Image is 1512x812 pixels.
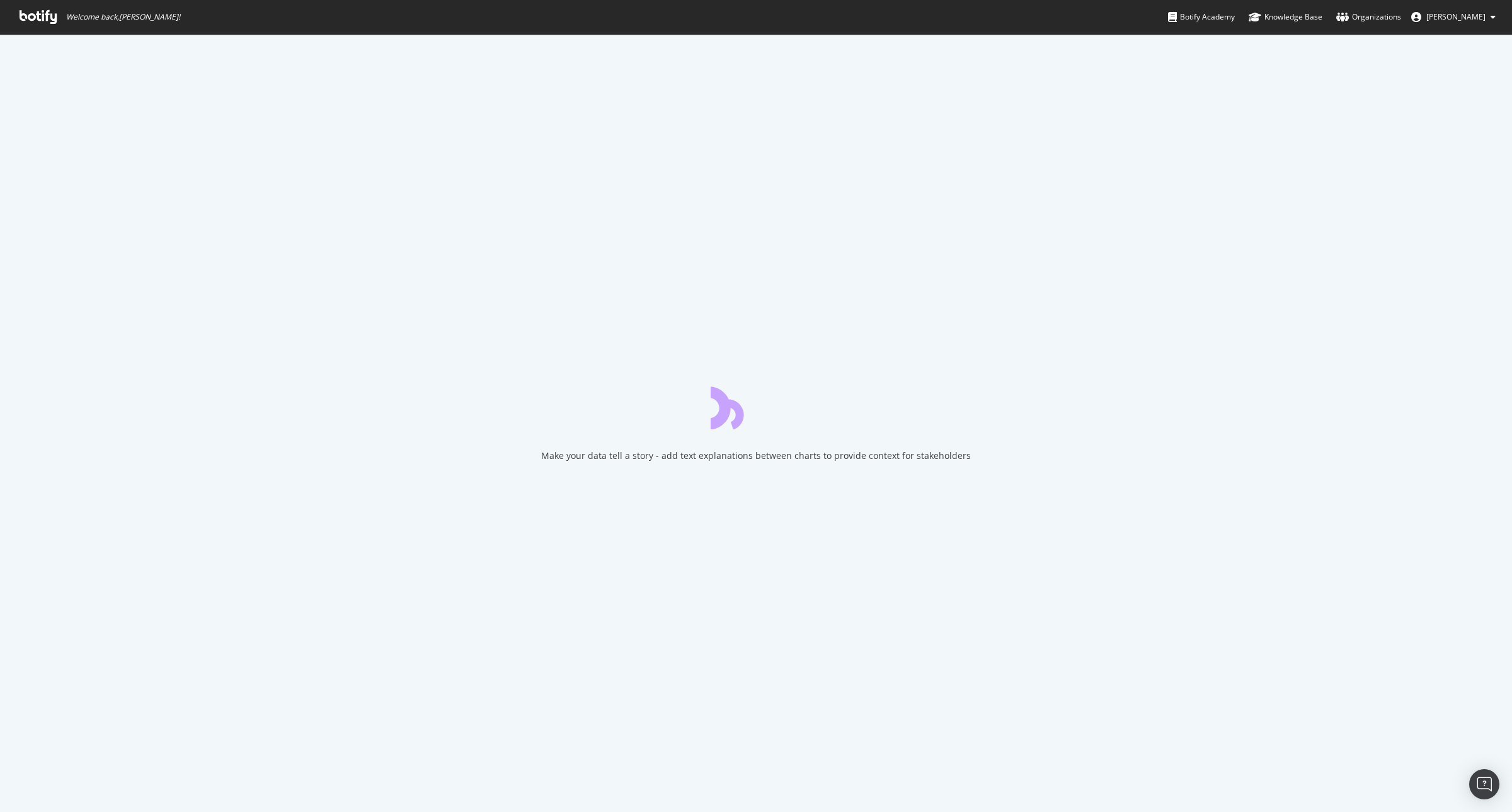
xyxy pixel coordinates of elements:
span: Heimerl Marlon [1426,11,1486,22]
div: Botify Academy [1168,11,1235,23]
div: Make your data tell a story - add text explanations between charts to provide context for stakeho... [541,449,971,462]
div: animation [711,384,801,429]
div: Open Intercom Messenger [1469,769,1499,799]
div: Knowledge Base [1249,11,1322,23]
span: Welcome back, [PERSON_NAME] ! [66,12,180,22]
button: [PERSON_NAME] [1401,7,1506,27]
div: Organizations [1336,11,1401,23]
